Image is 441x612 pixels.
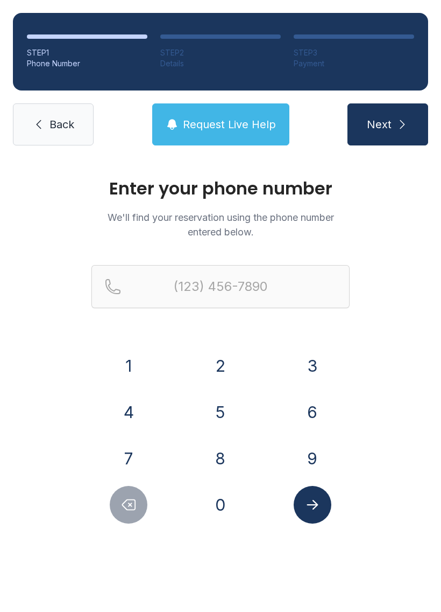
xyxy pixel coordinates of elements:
[91,265,350,308] input: Reservation phone number
[294,347,331,385] button: 3
[202,347,239,385] button: 2
[91,210,350,239] p: We'll find your reservation using the phone number entered below.
[294,486,331,524] button: Submit lookup form
[183,117,276,132] span: Request Live Help
[27,47,147,58] div: STEP 1
[110,393,147,431] button: 4
[202,393,239,431] button: 5
[110,486,147,524] button: Delete number
[110,347,147,385] button: 1
[294,58,414,69] div: Payment
[49,117,74,132] span: Back
[367,117,392,132] span: Next
[27,58,147,69] div: Phone Number
[202,440,239,477] button: 8
[294,440,331,477] button: 9
[160,47,281,58] div: STEP 2
[91,180,350,197] h1: Enter your phone number
[294,47,414,58] div: STEP 3
[294,393,331,431] button: 6
[202,486,239,524] button: 0
[160,58,281,69] div: Details
[110,440,147,477] button: 7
